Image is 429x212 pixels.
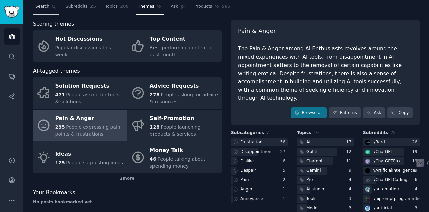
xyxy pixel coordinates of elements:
[105,4,118,10] span: Topics
[314,130,319,135] span: 10
[33,1,59,15] a: Search
[372,177,407,183] div: r/ ChatGPTCoding
[150,92,160,97] span: 278
[120,4,129,10] span: 200
[415,177,420,183] div: 6
[349,205,354,211] div: 3
[55,92,65,97] span: 471
[240,139,262,145] div: Frustration
[365,187,370,192] img: automation
[150,81,218,92] div: Advice Requests
[415,196,420,202] div: 3
[346,158,354,164] div: 11
[372,139,385,145] div: r/ Bard
[283,158,288,164] div: 6
[412,139,420,145] div: 26
[291,107,327,119] a: Browse all
[33,188,75,197] span: Your Bookmarks
[365,159,370,164] img: ChatGPTPro
[240,177,249,183] div: Pain
[280,139,288,145] div: 56
[349,168,354,174] div: 9
[297,130,311,136] span: Topics
[306,177,313,183] div: Pro
[127,110,222,141] a: Self-Promotion128People launching products & services
[415,168,420,174] div: 9
[372,168,415,174] div: r/ ArtificialInteligence
[90,4,96,10] span: 25
[150,124,160,130] span: 128
[150,145,218,156] div: Money Talk
[363,148,420,156] a: ChatGPTr/ChatGPT19
[363,107,385,119] a: Ask
[127,141,222,173] a: Money Talk46People talking about spending money
[150,92,218,104] span: People asking for advice & resources
[231,148,288,156] a: Disappointment27
[33,199,222,205] div: No posts bookmarked yet
[306,196,316,202] div: Tools
[415,205,420,211] div: 3
[127,30,222,62] a: Top ContentBest-performing content of past month
[349,186,354,193] div: 4
[103,1,131,15] a: Topics200
[306,168,321,174] div: Gemini
[231,130,264,136] span: Subcategories
[171,4,178,10] span: Ask
[283,186,288,193] div: 1
[55,113,124,124] div: Pain & Anger
[35,4,49,10] span: Search
[349,196,354,202] div: 3
[55,34,124,45] div: Hot Discussions
[306,158,323,164] div: Chatgpt
[231,185,288,194] a: Anger1
[297,176,354,184] a: Pro4
[391,130,396,135] span: 25
[297,185,354,194] a: Ai studio4
[346,139,354,145] div: 17
[266,130,269,135] span: 7
[66,160,123,165] span: People suggesting ideas
[63,1,98,15] a: Subreddits25
[4,6,19,18] img: GummySearch logo
[240,186,253,193] div: Anger
[363,130,388,136] span: Subreddits
[192,1,232,15] a: Products565
[306,149,318,155] div: Gpt-5
[55,149,123,159] div: Ideas
[365,197,370,201] img: aipromptprogramming
[127,77,222,109] a: Advice Requests278People asking for advice & resources
[283,168,288,174] div: 5
[372,196,422,202] div: r/ aipromptprogramming
[365,140,370,145] img: Bard
[412,158,420,164] div: 19
[33,30,127,62] a: Hot DiscussionsPopular discussions this week
[240,168,256,174] div: Despair
[365,206,370,211] img: artificial
[55,92,119,104] span: People asking for tools & solutions
[372,149,393,155] div: r/ ChatGPT
[363,138,420,147] a: Bardr/Bard26
[306,186,324,193] div: Ai studio
[363,176,420,184] a: r/ChatGPTCoding6
[349,177,354,183] div: 4
[222,4,230,10] span: 565
[238,27,276,35] span: Pain & Anger
[387,107,413,119] button: Copy
[280,149,288,155] div: 27
[150,113,218,124] div: Self-Promotion
[372,205,392,211] div: r/ artificial
[238,45,413,102] div: The Pain & Anger among AI Enthusiasts revolves around the mixed experiences with AI tools, from d...
[231,176,288,184] a: Pain2
[240,196,263,202] div: Annoyance
[33,141,127,173] a: Ideas125People suggesting ideas
[33,110,127,141] a: Pain & Anger235People expressing pain points & frustrations
[297,195,354,203] a: Tools3
[363,185,420,194] a: automationr/automation4
[306,139,310,145] div: Ai
[412,149,420,155] div: 19
[150,34,218,45] div: Top Content
[363,157,420,166] a: ChatGPTPror/ChatGPTPro19
[150,124,201,137] span: People launching products & services
[231,195,288,203] a: Annoyance1
[297,157,354,166] a: Chatgpt11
